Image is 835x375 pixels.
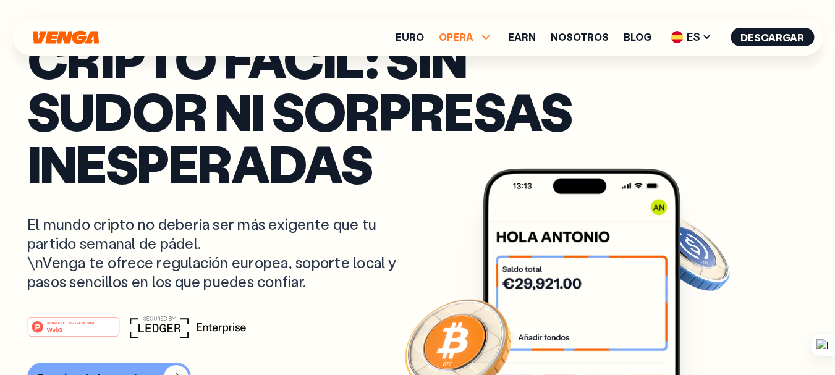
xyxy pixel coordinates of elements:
[27,214,418,292] p: El mundo cripto no debería ser más exigente que tu partido semanal de pádel. \nVenga te ofrece re...
[643,208,732,297] img: USDC coin
[666,27,716,47] span: ES
[439,30,493,44] span: OPERA
[47,326,62,333] tspan: Web3
[27,324,120,340] a: #1 PRODUCT OF THE MONTHWeb3
[671,31,683,43] img: flag-es
[439,32,473,42] span: OPERA
[508,32,536,42] a: Earn
[624,32,651,42] a: Blog
[731,28,814,46] button: Descargar
[396,32,424,42] a: Euro
[27,32,583,190] p: Cripto fácil: sin sudor ni sorpresas inesperadas
[551,32,609,42] a: Nosotros
[47,321,94,325] tspan: #1 PRODUCT OF THE MONTH
[31,30,100,44] svg: Inicio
